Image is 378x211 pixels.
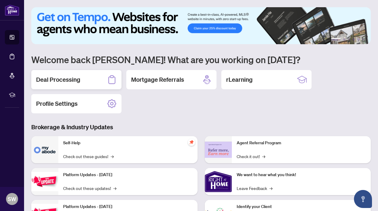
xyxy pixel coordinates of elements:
button: 4 [353,38,355,41]
p: Platform Updates - [DATE] [63,172,193,178]
a: Check out these updates!→ [63,185,116,191]
img: logo [5,5,19,16]
h2: Profile Settings [36,99,78,108]
img: Platform Updates - July 21, 2025 [31,172,58,191]
button: 5 [358,38,360,41]
a: Check it out!→ [237,153,265,160]
h3: Brokerage & Industry Updates [31,123,371,131]
button: 6 [362,38,365,41]
button: 3 [348,38,350,41]
span: → [111,153,114,160]
img: Self-Help [31,136,58,163]
h1: Welcome back [PERSON_NAME]! What are you working on [DATE]? [31,54,371,65]
p: Self-Help [63,140,193,146]
p: We want to hear what you think! [237,172,366,178]
button: Open asap [354,190,372,208]
span: → [269,185,272,191]
button: 1 [331,38,341,41]
a: Check out these guides!→ [63,153,114,160]
img: Slide 0 [31,7,371,44]
span: → [113,185,116,191]
a: Leave Feedback→ [237,185,272,191]
h2: rLearning [226,75,253,84]
img: Agent Referral Program [205,142,232,158]
button: 2 [343,38,346,41]
p: Agent Referral Program [237,140,366,146]
h2: Mortgage Referrals [131,75,184,84]
span: SW [8,195,16,203]
span: → [262,153,265,160]
h2: Deal Processing [36,75,80,84]
p: Platform Updates - [DATE] [63,203,193,210]
img: We want to hear what you think! [205,168,232,195]
span: pushpin [188,139,195,146]
p: Identify your Client [237,203,366,210]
